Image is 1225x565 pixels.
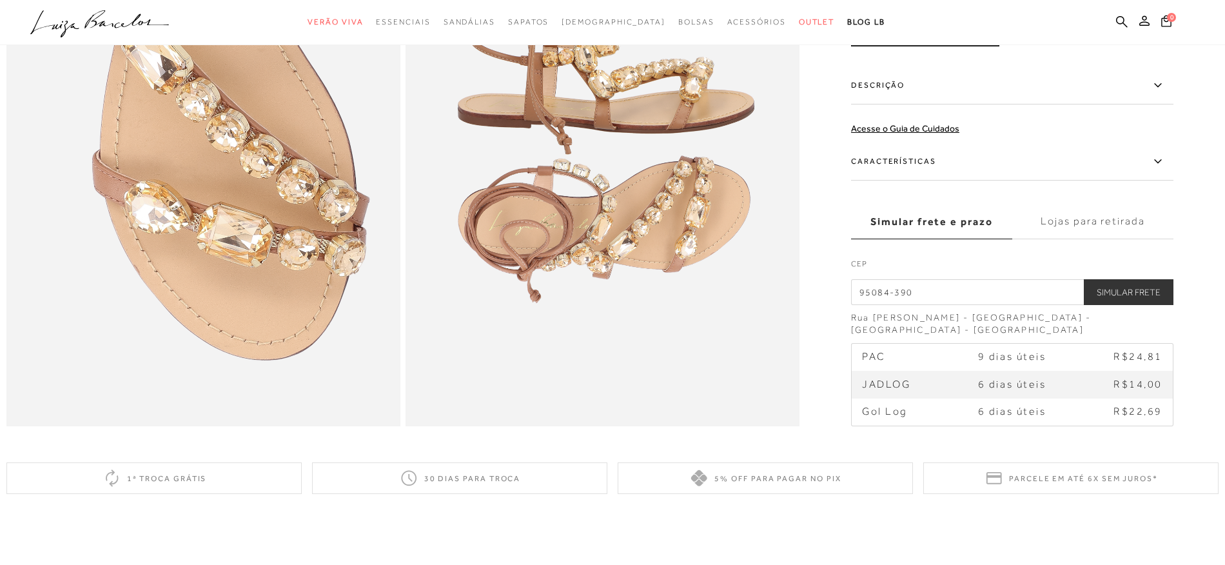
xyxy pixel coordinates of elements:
[678,10,714,34] a: categoryNavScreenReaderText
[862,406,908,417] span: Gol Log
[851,312,1173,337] div: Rua [PERSON_NAME] - [GEOGRAPHIC_DATA] - [GEOGRAPHIC_DATA] - [GEOGRAPHIC_DATA]
[1157,14,1175,32] button: 0
[376,10,430,34] a: categoryNavScreenReaderText
[1113,351,1162,362] span: R$24,81
[862,351,886,362] span: PAC
[376,17,430,26] span: Essenciais
[444,17,495,26] span: Sandálias
[508,10,549,34] a: categoryNavScreenReaderText
[312,462,607,494] div: 30 dias para troca
[1113,406,1162,417] span: R$22,69
[727,10,786,34] a: categoryNavScreenReaderText
[308,17,363,26] span: Verão Viva
[978,351,1046,362] span: 9 dias úteis
[678,17,714,26] span: Bolsas
[1012,204,1173,239] label: Lojas para retirada
[847,10,885,34] a: BLOG LB
[847,17,885,26] span: BLOG LB
[923,462,1219,494] div: Parcele em até 6x sem juros*
[1113,379,1162,390] span: R$14,00
[444,10,495,34] a: categoryNavScreenReaderText
[508,17,549,26] span: Sapatos
[562,10,665,34] a: noSubCategoriesText
[851,66,1173,104] label: Descrição
[851,257,1173,275] label: CEP
[862,379,910,390] span: JADLOG
[851,143,1173,180] label: Características
[618,462,913,494] div: 5% off para pagar no PIX
[851,204,1012,239] label: Simular frete e prazo
[799,17,835,26] span: Outlet
[978,406,1046,417] span: 6 dias úteis
[851,123,959,133] a: Acesse o Guia de Cuidados
[727,17,786,26] span: Acessórios
[1084,279,1173,305] button: Simular Frete
[1167,13,1176,22] span: 0
[851,279,1173,305] input: CEP
[6,462,302,494] div: 1ª troca grátis
[799,10,835,34] a: categoryNavScreenReaderText
[562,17,665,26] span: [DEMOGRAPHIC_DATA]
[308,10,363,34] a: categoryNavScreenReaderText
[978,379,1046,390] span: 6 dias úteis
